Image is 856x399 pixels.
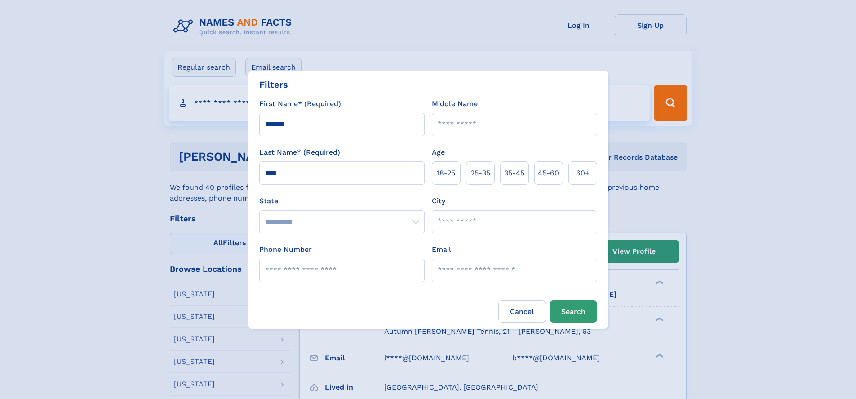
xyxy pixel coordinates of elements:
span: 35‑45 [504,168,524,179]
label: Phone Number [259,244,312,255]
span: 25‑35 [470,168,490,179]
label: Middle Name [432,99,478,109]
label: City [432,196,445,206]
span: 60+ [576,168,590,179]
label: Last Name* (Required) [259,147,340,158]
label: First Name* (Required) [259,99,341,109]
span: 45‑60 [538,168,559,179]
span: 18‑25 [437,168,455,179]
label: State [259,196,425,206]
label: Email [432,244,451,255]
div: Filters [259,78,288,91]
label: Cancel [498,300,546,323]
label: Age [432,147,445,158]
button: Search [550,300,597,323]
